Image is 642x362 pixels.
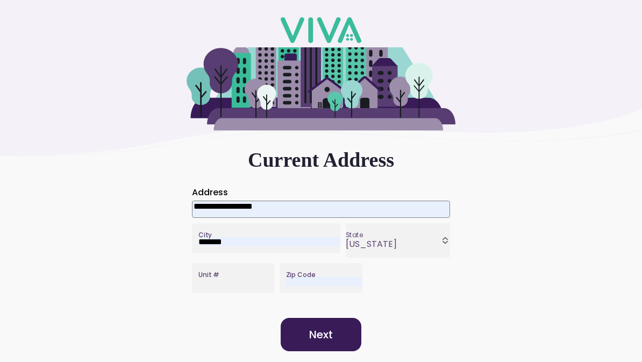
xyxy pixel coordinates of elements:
[198,277,274,286] input: Unit #
[281,318,361,351] ion-button: Next
[248,148,394,172] ion-text: Current Address
[286,277,362,286] input: Zip Code
[281,316,361,353] a: Next
[198,237,340,246] input: City
[192,186,228,198] label: Address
